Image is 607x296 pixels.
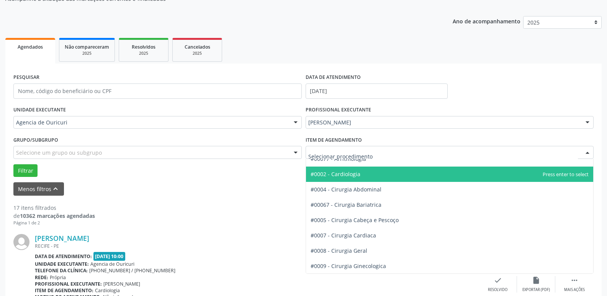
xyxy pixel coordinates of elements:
[522,287,550,293] div: Exportar (PDF)
[13,182,64,196] button: Menos filtroskeyboard_arrow_up
[564,287,585,293] div: Mais ações
[16,119,286,126] span: Agencia de Ouricuri
[311,170,360,178] span: #0002 - Cardiologia
[311,216,399,224] span: #0005 - Cirurgia Cabeça e Pescoço
[65,51,109,56] div: 2025
[311,155,366,162] span: #00077 - Arritmologia
[35,243,479,249] div: RECIFE - PE
[308,149,578,164] input: Selecionar procedimento
[16,149,102,157] span: Selecione um grupo ou subgrupo
[494,276,502,285] i: check
[13,220,95,226] div: Página 1 de 2
[306,134,362,146] label: Item de agendamento
[13,72,39,83] label: PESQUISAR
[35,274,48,281] b: Rede:
[311,247,367,254] span: #0008 - Cirurgia Geral
[13,134,58,146] label: Grupo/Subgrupo
[306,83,448,99] input: Selecione um intervalo
[124,51,163,56] div: 2025
[570,276,579,285] i: 
[35,253,92,260] b: Data de atendimento:
[308,119,578,126] span: [PERSON_NAME]
[13,212,95,220] div: de
[35,261,89,267] b: Unidade executante:
[532,276,540,285] i: insert_drive_file
[185,44,210,50] span: Cancelados
[13,83,302,99] input: Nome, código do beneficiário ou CPF
[306,104,371,116] label: PROFISSIONAL EXECUTANTE
[35,287,93,294] b: Item de agendamento:
[50,274,66,281] span: Própria
[90,261,134,267] span: Agencia de Ouricuri
[311,201,381,208] span: #00067 - Cirurgia Bariatrica
[20,212,95,219] strong: 10362 marcações agendadas
[311,186,381,193] span: #0004 - Cirurgia Abdominal
[178,51,216,56] div: 2025
[65,44,109,50] span: Não compareceram
[13,234,29,250] img: img
[35,234,89,242] a: [PERSON_NAME]
[453,16,520,26] p: Ano de acompanhamento
[35,281,102,287] b: Profissional executante:
[89,267,175,274] span: [PHONE_NUMBER] / [PHONE_NUMBER]
[51,185,60,193] i: keyboard_arrow_up
[95,287,120,294] span: Cardiologia
[13,104,66,116] label: UNIDADE EXECUTANTE
[103,281,140,287] span: [PERSON_NAME]
[311,232,376,239] span: #0007 - Cirurgia Cardiaca
[306,72,361,83] label: DATA DE ATENDIMENTO
[13,204,95,212] div: 17 itens filtrados
[13,164,38,177] button: Filtrar
[18,44,43,50] span: Agendados
[311,262,386,270] span: #0009 - Cirurgia Ginecologica
[35,267,88,274] b: Telefone da clínica:
[93,252,126,261] span: [DATE] 10:00
[132,44,155,50] span: Resolvidos
[488,287,507,293] div: Resolvido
